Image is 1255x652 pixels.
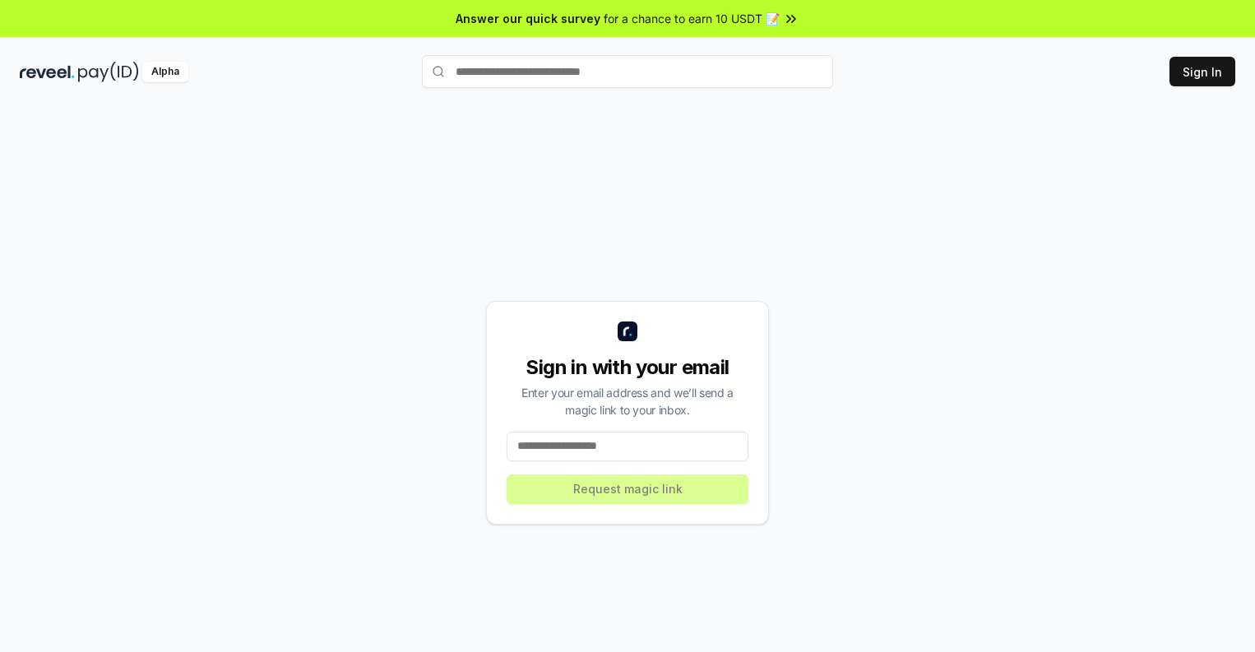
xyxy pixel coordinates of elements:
[618,321,637,341] img: logo_small
[20,62,75,82] img: reveel_dark
[142,62,188,82] div: Alpha
[507,354,748,381] div: Sign in with your email
[604,10,780,27] span: for a chance to earn 10 USDT 📝
[456,10,600,27] span: Answer our quick survey
[507,384,748,418] div: Enter your email address and we’ll send a magic link to your inbox.
[1169,57,1235,86] button: Sign In
[78,62,139,82] img: pay_id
